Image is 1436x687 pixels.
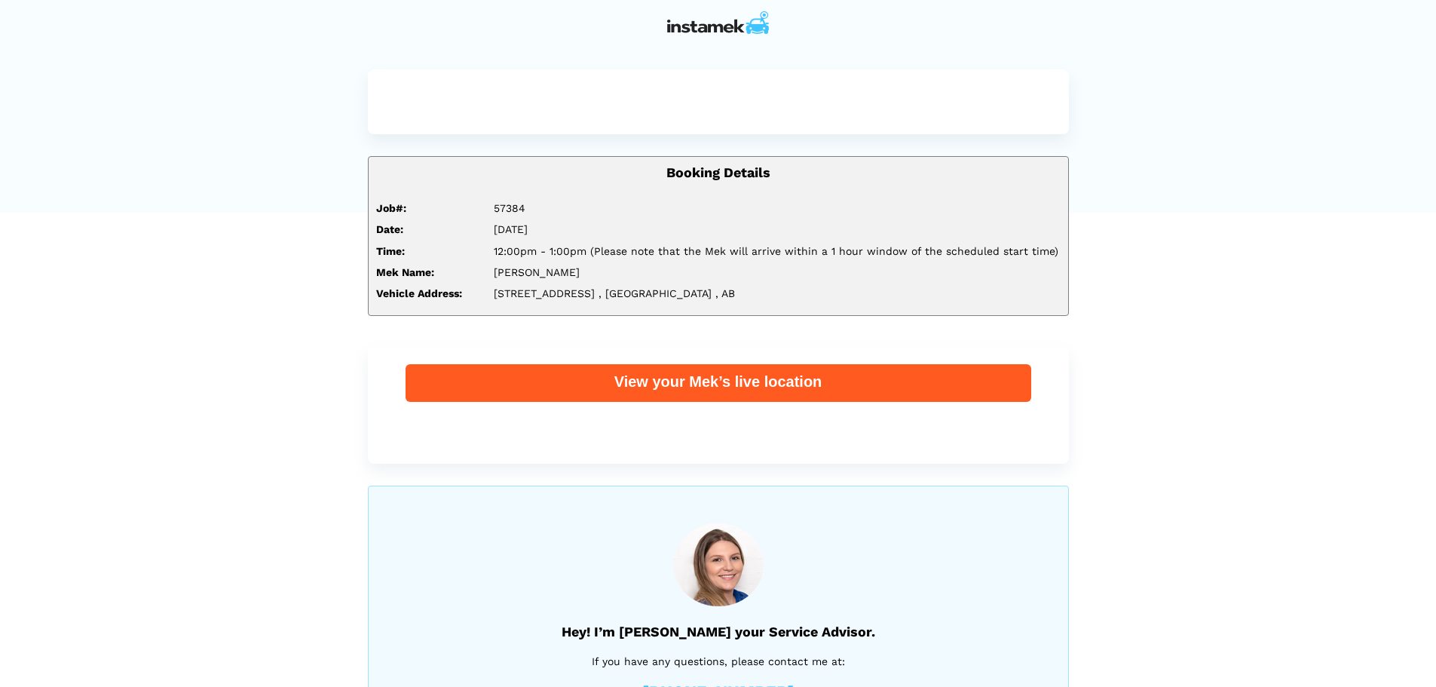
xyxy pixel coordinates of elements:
[376,287,462,299] strong: Vehicle Address:
[482,222,1072,236] div: [DATE]
[599,287,712,299] span: , [GEOGRAPHIC_DATA]
[406,372,1031,391] div: View your Mek’s live location
[482,244,1072,258] div: 12:00pm - 1:00pm (Please note that the Mek will arrive within a 1 hour window of the scheduled st...
[376,164,1061,180] h5: Booking Details
[406,624,1030,639] h5: Hey! I’m [PERSON_NAME] your Service Advisor.
[482,201,1072,215] div: 57384
[715,287,735,299] span: , AB
[494,287,595,299] span: [STREET_ADDRESS]
[482,265,1072,279] div: [PERSON_NAME]
[376,202,406,214] strong: Job#:
[376,223,403,235] strong: Date:
[406,653,1030,670] p: If you have any questions, please contact me at:
[376,266,434,278] strong: Mek Name:
[376,245,405,257] strong: Time:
